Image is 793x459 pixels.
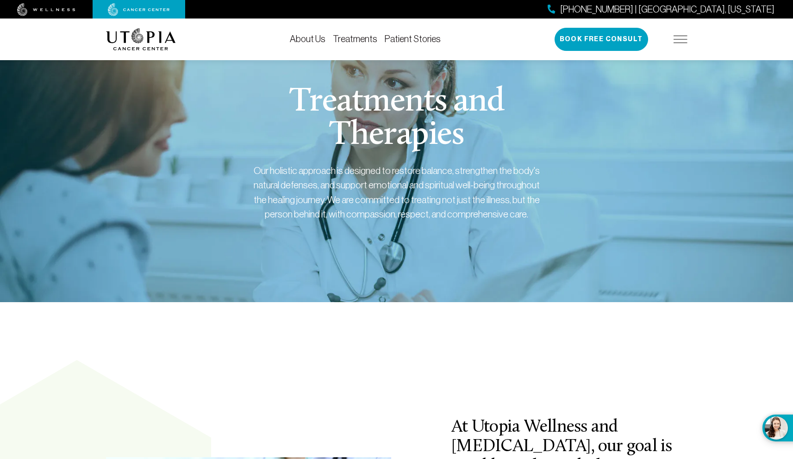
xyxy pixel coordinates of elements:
img: wellness [17,3,75,16]
img: logo [106,28,176,50]
a: Patient Stories [385,34,441,44]
div: Our holistic approach is designed to restore balance, strengthen the body's natural defenses, and... [253,163,540,222]
a: Treatments [333,34,377,44]
img: icon-hamburger [674,36,687,43]
h1: Treatments and Therapies [219,86,574,152]
button: Book Free Consult [555,28,648,51]
img: cancer center [108,3,170,16]
a: About Us [290,34,325,44]
span: [PHONE_NUMBER] | [GEOGRAPHIC_DATA], [US_STATE] [560,3,774,16]
a: [PHONE_NUMBER] | [GEOGRAPHIC_DATA], [US_STATE] [548,3,774,16]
